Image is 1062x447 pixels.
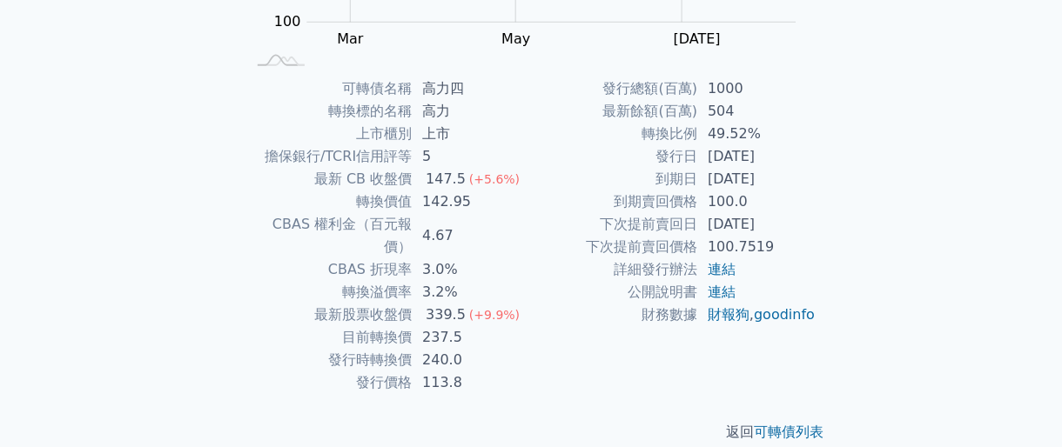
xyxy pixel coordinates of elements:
[245,326,412,349] td: 目前轉換價
[245,371,412,394] td: 發行價格
[412,258,531,281] td: 3.0%
[697,145,817,168] td: [DATE]
[697,213,817,236] td: [DATE]
[531,213,697,236] td: 下次提前賣回日
[708,284,736,300] a: 連結
[245,213,412,258] td: CBAS 權利金（百元報價）
[708,306,749,323] a: 財報狗
[412,190,531,213] td: 142.95
[531,190,697,213] td: 到期賣回價格
[245,281,412,304] td: 轉換溢價率
[697,190,817,213] td: 100.0
[531,281,697,304] td: 公開說明書
[274,14,301,30] tspan: 100
[469,308,520,322] span: (+9.9%)
[531,168,697,190] td: 到期日
[245,145,412,168] td: 擔保銀行/TCRI信用評等
[412,281,531,304] td: 3.2%
[245,168,412,190] td: 最新 CB 收盤價
[697,236,817,258] td: 100.7519
[338,31,365,48] tspan: Mar
[754,306,815,323] a: goodinfo
[531,123,697,145] td: 轉換比例
[225,422,837,443] p: 返回
[531,145,697,168] td: 發行日
[697,168,817,190] td: [DATE]
[531,304,697,326] td: 財務數據
[412,326,531,349] td: 237.5
[531,236,697,258] td: 下次提前賣回價格
[412,371,531,394] td: 113.8
[412,123,531,145] td: 上市
[697,77,817,100] td: 1000
[697,100,817,123] td: 504
[412,77,531,100] td: 高力四
[531,258,697,281] td: 詳細發行辦法
[754,424,823,440] a: 可轉債列表
[697,123,817,145] td: 49.52%
[531,77,697,100] td: 發行總額(百萬)
[422,304,469,326] div: 339.5
[245,77,412,100] td: 可轉債名稱
[245,100,412,123] td: 轉換標的名稱
[697,304,817,326] td: ,
[412,100,531,123] td: 高力
[245,304,412,326] td: 最新股票收盤價
[708,261,736,277] a: 連結
[531,100,697,123] td: 最新餘額(百萬)
[412,213,531,258] td: 4.67
[245,123,412,145] td: 上市櫃別
[412,145,531,168] td: 5
[502,31,531,48] tspan: May
[245,190,412,213] td: 轉換價值
[245,349,412,371] td: 發行時轉換價
[245,258,412,281] td: CBAS 折現率
[422,168,469,190] div: 147.5
[469,172,520,186] span: (+5.6%)
[674,31,721,48] tspan: [DATE]
[412,349,531,371] td: 240.0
